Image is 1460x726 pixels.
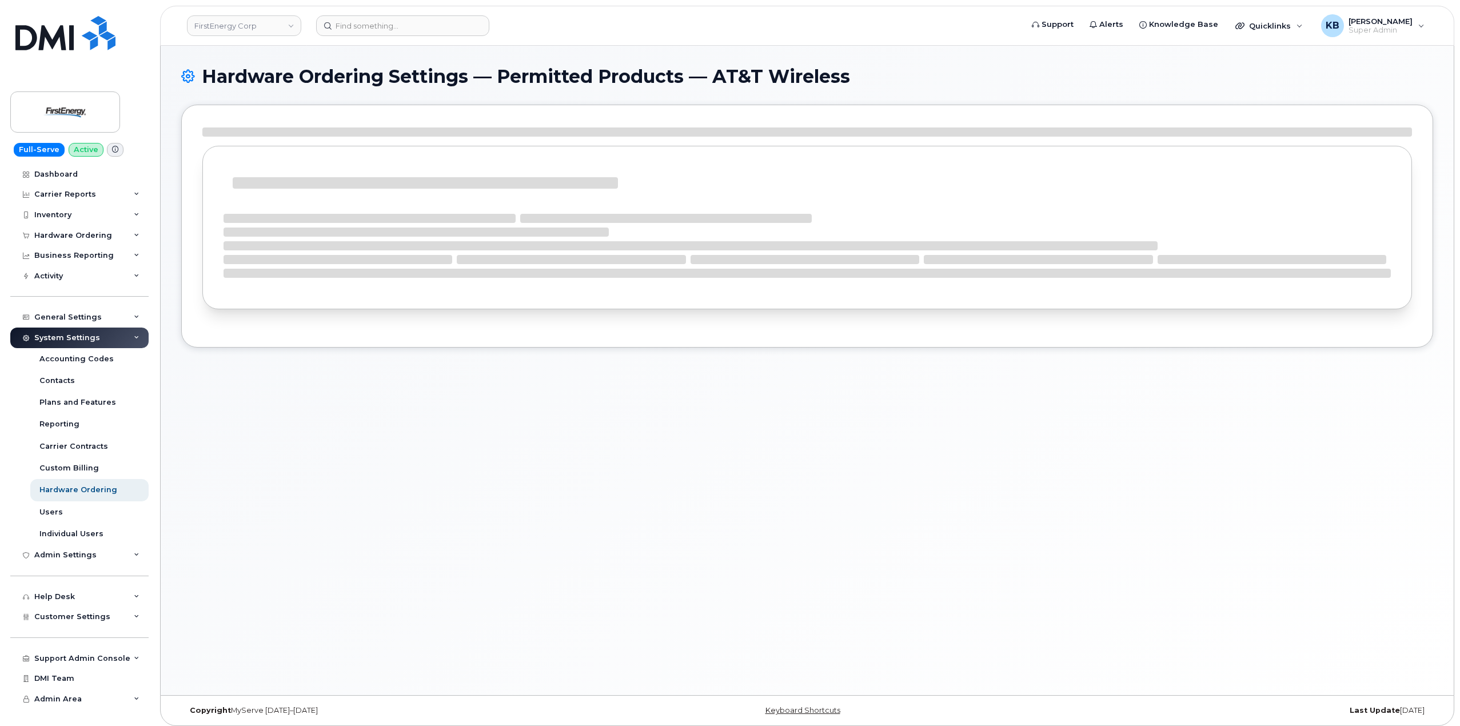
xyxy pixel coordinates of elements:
[181,706,599,715] div: MyServe [DATE]–[DATE]
[181,66,1433,86] h1: Hardware Ordering Settings — Permitted Products — AT&T Wireless
[765,706,840,715] a: Keyboard Shortcuts
[1016,706,1433,715] div: [DATE]
[1350,706,1400,715] strong: Last Update
[190,706,231,715] strong: Copyright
